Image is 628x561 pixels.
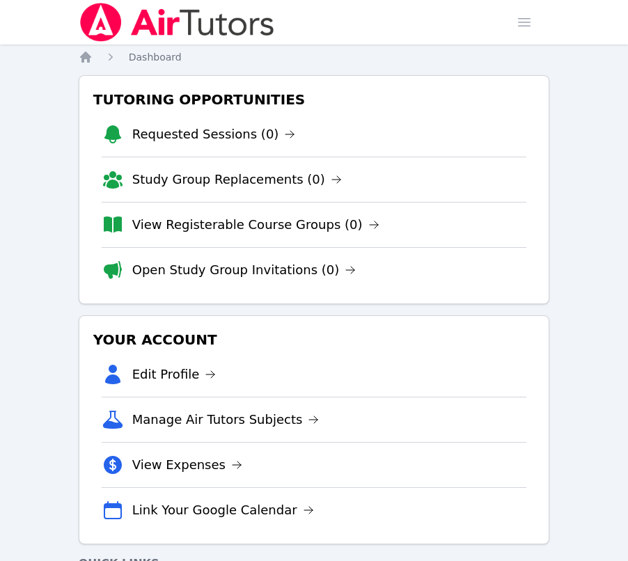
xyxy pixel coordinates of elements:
[132,170,342,189] a: Study Group Replacements (0)
[91,327,538,352] h3: Your Account
[129,50,182,64] a: Dashboard
[79,50,550,64] nav: Breadcrumb
[132,260,356,280] a: Open Study Group Invitations (0)
[91,87,538,112] h3: Tutoring Opportunities
[79,3,276,42] img: Air Tutors
[132,125,296,144] a: Requested Sessions (0)
[129,52,182,63] span: Dashboard
[132,410,320,429] a: Manage Air Tutors Subjects
[132,215,379,235] a: View Registerable Course Groups (0)
[132,500,314,520] a: Link Your Google Calendar
[132,365,217,384] a: Edit Profile
[132,455,242,475] a: View Expenses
